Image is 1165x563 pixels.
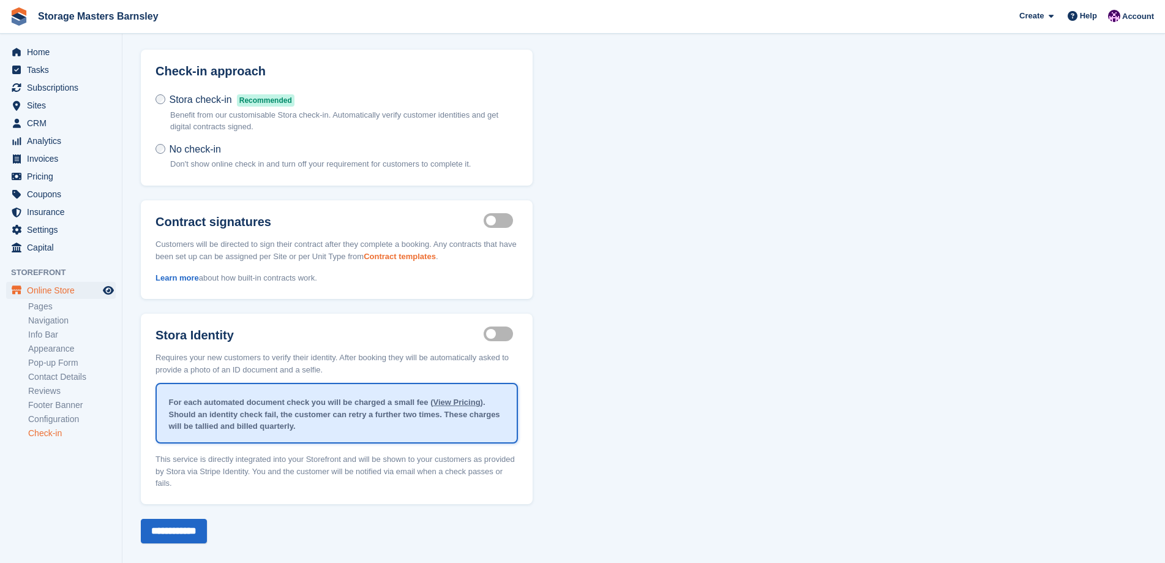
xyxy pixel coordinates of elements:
[27,186,100,203] span: Coupons
[101,283,116,298] a: Preview store
[28,428,116,439] a: Check-in
[155,265,518,284] p: about how built-in contracts work.
[6,150,116,167] a: menu
[27,168,100,185] span: Pricing
[155,144,165,154] input: No check-in Don't show online check in and turn off your requirement for customers to complete it.
[6,115,116,132] a: menu
[27,239,100,256] span: Capital
[28,301,116,312] a: Pages
[155,344,518,376] p: Requires your new customers to verify their identity. After booking they will be automatically as...
[28,414,116,425] a: Configuration
[27,79,100,96] span: Subscriptions
[155,94,165,104] input: Stora check-inRecommended Benefit from our customisable Stora check-in. Automatically verify cust...
[6,239,116,256] a: menu
[28,399,116,411] a: Footer Banner
[6,61,116,78] a: menu
[155,328,484,342] label: Stora Identity
[10,7,28,26] img: stora-icon-8386f47178a22dfd0bd8f6a31ec36ba5ce8667c1dd55bd0f319d3a0aa187defe.svg
[364,252,436,261] a: Contract templates
[6,132,116,149] a: menu
[169,144,220,154] span: No check-in
[6,43,116,61] a: menu
[484,220,518,222] label: Integrated contract signing enabled
[27,282,100,299] span: Online Store
[27,115,100,132] span: CRM
[170,109,518,133] p: Benefit from our customisable Stora check-in. Automatically verify customer identities and get di...
[28,371,116,383] a: Contact Details
[6,97,116,114] a: menu
[28,343,116,355] a: Appearance
[170,158,471,170] p: Don't show online check in and turn off your requirement for customers to complete it.
[28,329,116,341] a: Info Bar
[27,97,100,114] span: Sites
[27,43,100,61] span: Home
[433,398,481,407] a: View Pricing
[1019,10,1044,22] span: Create
[6,168,116,185] a: menu
[6,203,116,221] a: menu
[157,387,517,442] div: For each automated document check you will be charged a small fee ( ). Should an identity check f...
[33,6,163,26] a: Storage Masters Barnsley
[6,186,116,203] a: menu
[1080,10,1097,22] span: Help
[155,64,518,78] h2: Check-in approach
[11,266,122,279] span: Storefront
[27,221,100,238] span: Settings
[237,94,294,107] span: Recommended
[1122,10,1154,23] span: Account
[155,446,518,489] p: This service is directly integrated into your Storefront and will be shown to your customers as p...
[169,94,231,105] span: Stora check-in
[28,315,116,327] a: Navigation
[155,231,518,262] p: Customers will be directed to sign their contract after they complete a booking. Any contracts th...
[155,273,199,282] a: Learn more
[28,357,116,369] a: Pop-up Form
[28,385,116,397] a: Reviews
[27,150,100,167] span: Invoices
[155,215,484,229] label: Contract signatures
[6,221,116,238] a: menu
[27,203,100,221] span: Insurance
[27,132,100,149] span: Analytics
[6,282,116,299] a: menu
[484,333,518,335] label: Identity proof enabled
[1108,10,1120,22] img: Louise Masters
[6,79,116,96] a: menu
[27,61,100,78] span: Tasks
